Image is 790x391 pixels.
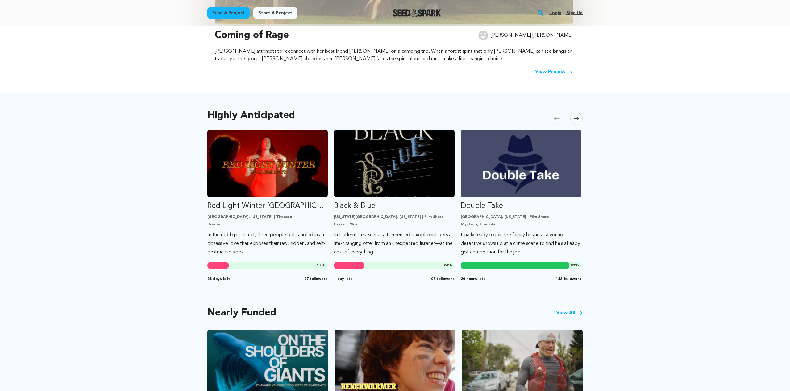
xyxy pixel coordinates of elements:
[207,277,230,282] span: 28 days left
[571,264,575,267] span: 89
[549,8,561,18] a: Login
[334,201,455,211] p: Black & Blue
[334,130,455,257] a: Fund Black &amp; Blue
[207,7,250,19] a: Fund a project
[304,277,328,282] span: 27 followers
[334,222,455,227] p: Horror, Music
[215,28,289,43] h3: Coming of Rage
[207,231,328,257] p: In the red light district, three people get tangled in an obsessive love that exposes their raw, ...
[334,215,455,220] p: [US_STATE][GEOGRAPHIC_DATA], [US_STATE] | Film Short
[215,48,573,63] p: [PERSON_NAME] attempts to reconnect with her best friend [PERSON_NAME] on a camping trip. When a ...
[429,277,455,282] span: 102 followers
[461,222,581,227] p: Mystery, Comedy
[393,9,441,17] a: Seed&Spark Homepage
[566,8,583,18] a: Sign up
[461,231,581,257] p: Finally ready to join the family business, a young detective shows up at a crime scene to find he...
[317,263,325,268] span: %
[556,309,583,317] a: View All
[207,309,276,317] h2: Nearly Funded
[461,215,581,220] p: [GEOGRAPHIC_DATA], [US_STATE] | Film Short
[207,201,328,211] p: Red Light Winter [GEOGRAPHIC_DATA]
[491,32,573,39] p: [PERSON_NAME] [PERSON_NAME]
[461,201,581,211] p: Double Take
[207,130,328,257] a: Fund Red Light Winter Los Angeles
[444,263,452,268] span: %
[207,222,328,227] p: Drama
[207,215,328,220] p: [GEOGRAPHIC_DATA], [US_STATE] | Theatre
[461,277,485,282] span: 20 hours left
[478,31,488,40] img: user.png
[393,9,441,17] img: Seed&Spark Logo Dark Mode
[253,7,297,19] a: Start a project
[317,264,321,267] span: 17
[207,111,295,120] h2: Highly Anticipated
[334,277,352,282] span: 1 day left
[556,277,581,282] span: 142 followers
[444,264,448,267] span: 24
[461,130,581,257] a: Fund Double Take
[535,68,573,76] a: View Project
[334,231,455,257] p: In Harlem’s jazz scene, a tormented saxophonist gets a life-changing offer from an unexpected lis...
[571,263,579,268] span: %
